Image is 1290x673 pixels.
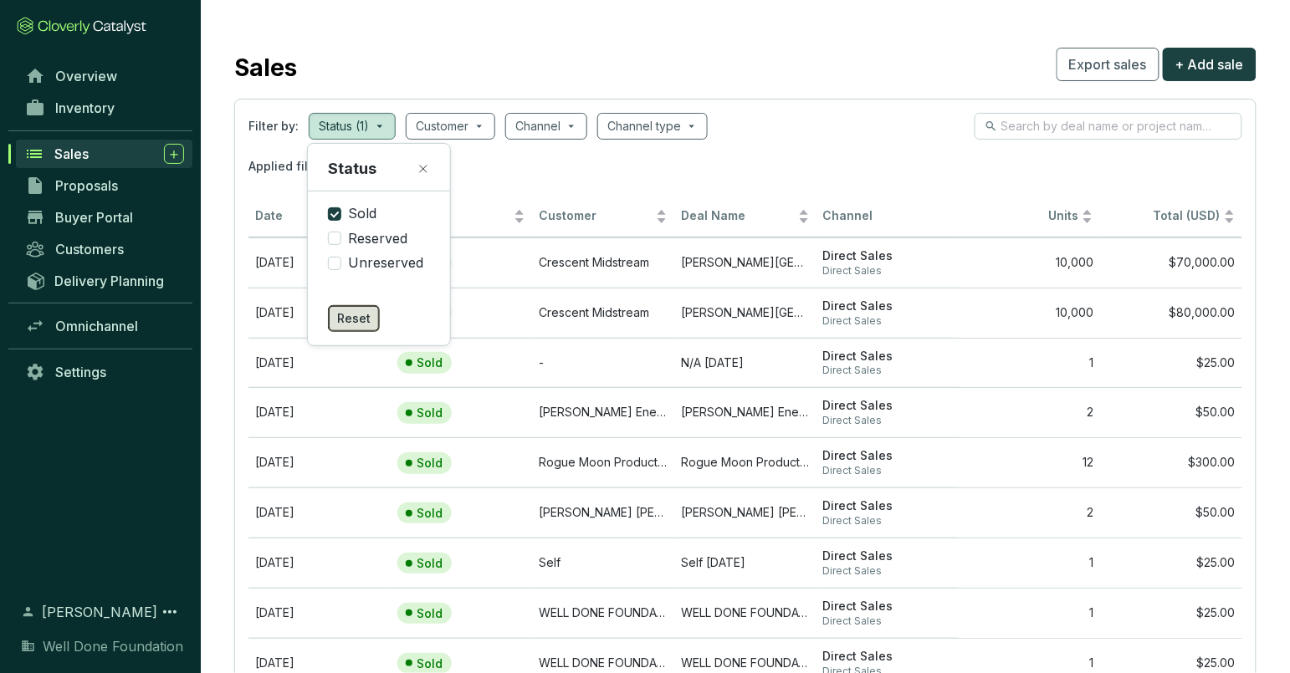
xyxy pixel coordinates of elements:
p: Sold [417,456,443,471]
span: Overview [55,68,117,84]
td: Jun 04 2025 [248,338,391,388]
th: Status [391,196,533,237]
p: Sold [417,405,443,421]
td: $300.00 [1100,437,1242,487]
span: Direct Sales [823,614,952,628]
td: Michael Bruce Fraser [532,487,674,538]
td: N/A Jun 04 [674,338,816,388]
span: Direct Sales [823,464,952,477]
span: Filter by: [248,118,299,135]
th: Channel [816,196,959,237]
span: Direct Sales [823,564,952,578]
p: Sold [417,656,443,671]
a: Delivery Planning [17,267,192,294]
span: Inventory [55,99,115,116]
span: Direct Sales [823,599,952,614]
span: Customers [55,241,124,257]
span: Delivery Planning [54,273,164,289]
a: Proposals [17,171,192,200]
td: WELL DONE FOUNDATION, INC Jul 01 [674,588,816,638]
th: Deal Name [674,196,816,237]
p: Sold [417,506,443,521]
td: Jun 29 2025 [248,538,391,588]
span: Direct Sales [823,264,952,278]
p: Sold [417,606,443,621]
td: Crescent Midstream [532,288,674,338]
span: Proposals [55,177,118,194]
th: Customer [532,196,674,237]
td: 10,000 [959,237,1101,288]
span: Status [397,208,511,224]
span: Deal Name [681,208,795,224]
td: Purvis Energy Advisors Jun 17 [674,387,816,437]
td: Self [532,538,674,588]
span: Direct Sales [823,298,952,314]
td: Jun 27 2025 [248,487,391,538]
a: Omnichannel [17,312,192,340]
td: WELL DONE FOUNDATION, INC [532,588,674,638]
button: + Add sale [1163,48,1257,81]
button: Export sales [1057,48,1159,81]
span: Settings [55,364,106,380]
input: Search by deal name or project name... [1001,117,1217,135]
span: Reserved [341,230,414,248]
a: Sales [16,140,192,168]
h2: Sales [234,50,297,85]
td: Jul 01 2025 [248,588,391,638]
td: Palmer Bow Island 1-4 [674,288,816,338]
span: Direct Sales [823,398,952,414]
th: Units [959,196,1101,237]
td: 1 [959,338,1101,388]
td: Rogue Moon Productions [532,437,674,487]
span: Customer [539,208,653,224]
span: Direct Sales [823,649,952,665]
a: Overview [17,62,192,90]
span: Sold [341,205,383,223]
span: Reset [337,310,371,327]
td: 1 [959,588,1101,638]
td: $25.00 [1100,338,1242,388]
span: Direct Sales [823,548,952,564]
span: Buyer Portal [55,209,133,226]
td: 2 [959,387,1101,437]
td: $25.00 [1100,588,1242,638]
td: $70,000.00 [1100,237,1242,288]
span: Direct Sales [823,498,952,514]
td: Rogue Moon Productions Jun 19 [674,437,816,487]
span: Total (USD) [1154,208,1221,222]
td: Self Jun 29 [674,538,816,588]
span: Direct Sales [823,314,952,328]
td: 10,000 [959,288,1101,338]
span: [PERSON_NAME] [42,602,157,622]
a: Inventory [17,94,192,122]
td: Palmer Bow Island 1-4 [674,237,816,288]
td: Jun 19 2025 [248,437,391,487]
td: Purvis Energy Advisors [532,387,674,437]
span: Units [965,208,1079,224]
span: Direct Sales [823,448,952,464]
span: Date [255,208,369,224]
td: $50.00 [1100,487,1242,538]
td: 1 [959,538,1101,588]
span: Omnichannel [55,318,138,334]
td: Dec 15 2023 [248,237,391,288]
span: Direct Sales [823,514,952,528]
a: Buyer Portal [17,203,192,232]
td: $80,000.00 [1100,288,1242,338]
span: Direct Sales [823,248,952,264]
a: Customers [17,235,192,263]
td: $50.00 [1100,387,1242,437]
p: Sold [417,355,443,370]
span: Applied filters: [248,158,334,175]
span: Direct Sales [823,349,952,365]
p: Status [328,157,376,181]
span: + Add sale [1175,54,1244,74]
td: Crescent Midstream [532,237,674,288]
td: Jun 17 2025 [248,387,391,437]
td: Michael Bruce Fraser Jun 27 [674,487,816,538]
span: Direct Sales [823,414,952,427]
span: Export sales [1069,54,1147,74]
td: Oct 15 2024 [248,288,391,338]
button: Reset [328,305,380,332]
span: Sales [54,145,89,162]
